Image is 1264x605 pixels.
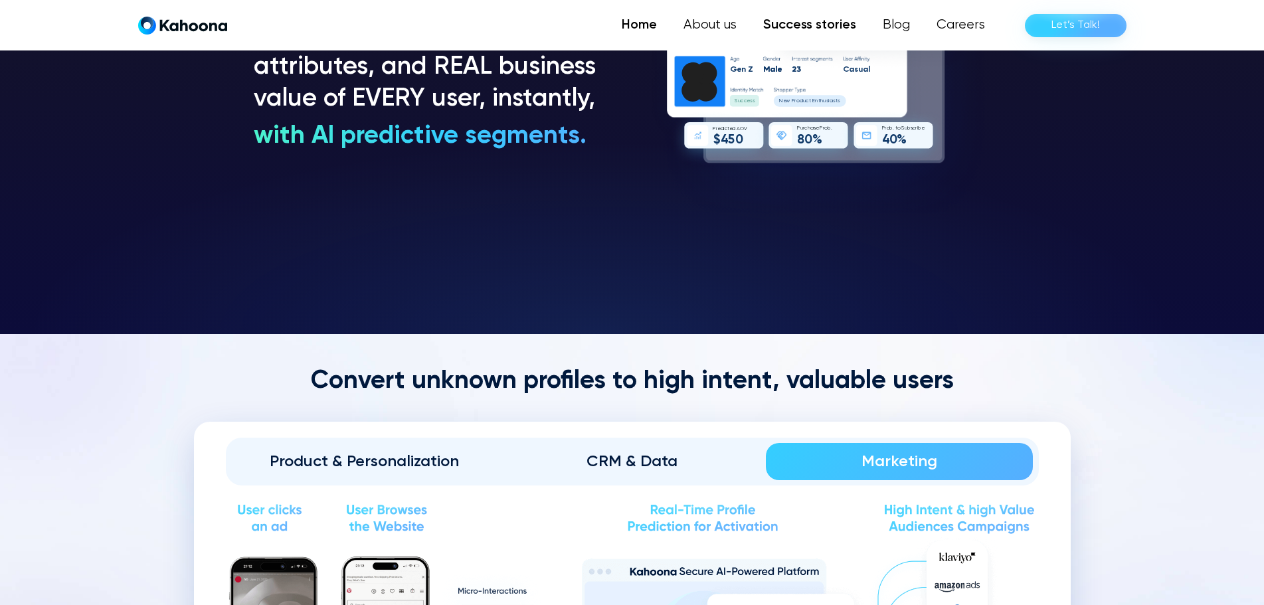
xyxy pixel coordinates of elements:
text: 5 [728,134,735,147]
text: i [723,126,725,131]
text: d [720,126,723,131]
text: l [867,65,869,74]
text: N [779,99,782,104]
h3: with AI predictive segments. [254,121,587,153]
text: 4 [721,134,729,147]
text: u [904,126,907,131]
g: New Product Enthusiasts [779,99,840,104]
div: Let’s Talk! [1051,15,1100,36]
text: t [818,99,820,104]
text: 0 [804,134,812,147]
text: c [913,126,915,131]
text: O [739,126,743,131]
text: e [729,126,733,131]
text: i [828,99,830,104]
g: 40 [882,134,897,147]
text: o [796,99,799,104]
text: r [915,126,917,131]
text: e [747,99,751,104]
a: Let’s Talk! [1025,14,1127,37]
text: P [881,126,884,131]
text: h [820,99,822,104]
text: d [799,99,802,104]
text: e [776,65,782,74]
div: Marketing [784,451,1015,472]
text: a [770,65,775,74]
text: P [791,99,794,104]
text: h [807,126,810,131]
a: Careers [923,12,998,39]
text: 4 [882,134,890,147]
h2: Convert unknown profiles to high intent, valuable users [194,366,1071,398]
g: 450 [721,134,743,147]
g: Success [734,99,755,104]
g: 23 [792,65,801,74]
text: P [820,126,822,131]
g: Prob. to Subscribe [881,126,924,131]
text: P [713,126,715,131]
text: i [917,126,918,131]
text: s [833,99,836,104]
g: Predicted AOV [713,126,747,131]
text: c [804,126,807,131]
text: a [863,65,868,74]
text: E [812,99,814,104]
text: c [725,126,727,131]
text: % [812,134,822,147]
text: 0 [889,134,897,147]
text: P [797,126,800,131]
text: t [835,99,837,104]
a: home [138,16,227,35]
text: t [895,126,897,131]
g: Gen Z [729,65,753,74]
text: V [744,126,747,131]
text: s [826,99,828,104]
g: Purchase Prob. [797,126,832,131]
text: r [822,126,824,131]
text: C [843,65,850,74]
text: c [743,99,747,104]
text: G [729,65,737,74]
text: A [737,126,740,131]
text: e [736,65,741,74]
text: t [727,126,729,131]
text: b [907,126,909,131]
text: o [824,126,828,131]
text: n [741,65,745,74]
text: a [829,99,832,104]
text: r [794,99,796,104]
text: % [897,134,907,147]
text: . [830,126,832,131]
text: b [889,126,892,131]
text: u [737,99,740,104]
text: b [918,126,921,131]
div: Product & Personalization [250,451,480,472]
text: a [849,65,854,74]
text: 2 [792,65,796,74]
text: s [854,65,858,74]
text: e [921,126,925,131]
g: Casual [843,65,869,74]
text: S [734,99,737,104]
text: o [886,126,889,131]
text: 3 [796,65,800,74]
a: Blog [869,12,923,39]
text: c [806,99,809,104]
text: o [897,126,900,131]
a: Success stories [750,12,869,39]
text: 0 [735,134,743,147]
text: d [732,126,735,131]
text: t [808,99,810,104]
text: e [717,126,721,131]
text: u [823,99,826,104]
text: u [800,126,802,131]
text: n [815,99,818,104]
text: l [774,65,776,74]
g: 80 [797,134,812,147]
text: $ [713,133,720,147]
text: M [763,65,770,74]
text: Z [748,65,753,74]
